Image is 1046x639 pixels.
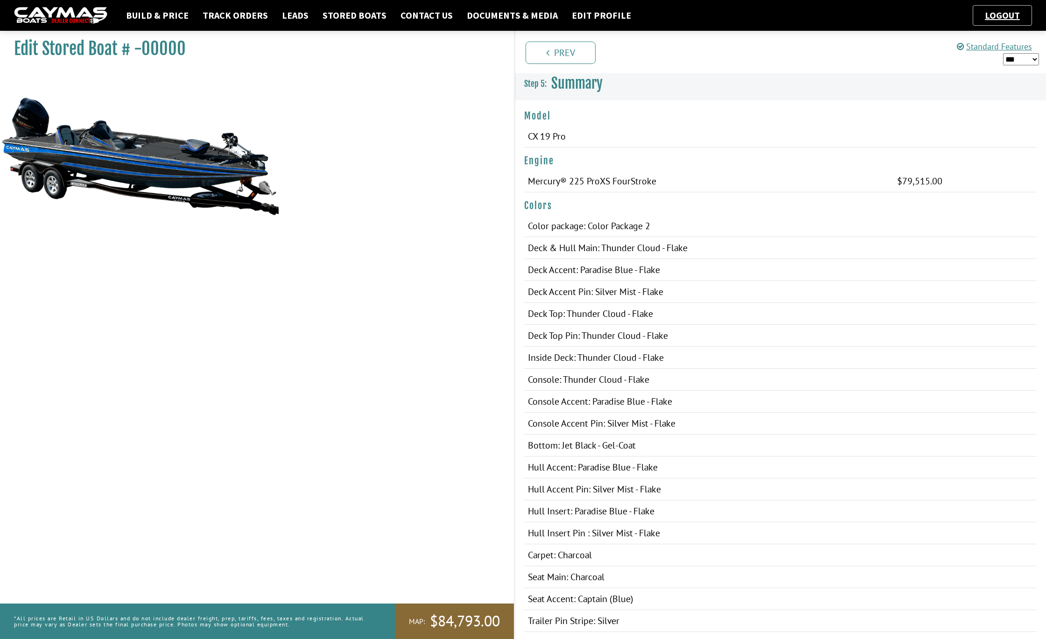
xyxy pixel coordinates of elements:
[121,9,193,21] a: Build & Price
[957,41,1032,52] a: Standard Features
[524,259,1015,281] td: Deck Accent: Paradise Blue - Flake
[524,155,1037,167] h4: Engine
[14,7,107,24] img: caymas-dealer-connect-2ed40d3bc7270c1d8d7ffb4b79bf05adc795679939227970def78ec6f6c03838.gif
[277,9,313,21] a: Leads
[524,303,1015,325] td: Deck Top: Thunder Cloud - Flake
[551,75,603,92] span: Summary
[524,110,1037,122] h4: Model
[526,42,596,64] a: Prev
[524,566,1015,588] td: Seat Main: Charcoal
[462,9,562,21] a: Documents & Media
[524,610,1015,632] td: Trailer Pin Stripe: Silver
[14,611,374,632] p: *All prices are Retail in US Dollars and do not include dealer freight, prep, tariffs, fees, taxe...
[524,478,1015,500] td: Hull Accent Pin: Silver Mist - Flake
[198,9,273,21] a: Track Orders
[524,413,1015,435] td: Console Accent Pin: Silver Mist - Flake
[524,126,964,147] td: CX 19 Pro
[524,456,1015,478] td: Hull Accent: Paradise Blue - Flake
[524,544,1015,566] td: Carpet: Charcoal
[14,38,491,59] h1: Edit Stored Boat # -00000
[318,9,391,21] a: Stored Boats
[980,9,1025,21] a: Logout
[524,588,1015,610] td: Seat Accent: Captain (Blue)
[395,604,514,639] a: MAP:$84,793.00
[524,369,1015,391] td: Console: Thunder Cloud - Flake
[396,9,457,21] a: Contact Us
[430,611,500,631] span: $84,793.00
[524,281,1015,303] td: Deck Accent Pin: Silver Mist - Flake
[524,325,1015,347] td: Deck Top Pin: Thunder Cloud - Flake
[524,170,893,192] td: Mercury® 225 ProXS FourStroke
[524,200,1037,211] h4: Colors
[524,215,1015,237] td: Color package: Color Package 2
[567,9,636,21] a: Edit Profile
[897,175,942,187] span: $79,515.00
[524,237,1015,259] td: Deck & Hull Main: Thunder Cloud - Flake
[524,391,1015,413] td: Console Accent: Paradise Blue - Flake
[524,435,1015,456] td: Bottom: Jet Black - Gel-Coat
[524,522,1015,544] td: Hull Insert Pin : Silver Mist - Flake
[524,347,1015,369] td: Inside Deck: Thunder Cloud - Flake
[409,617,425,626] span: MAP:
[524,500,1015,522] td: Hull Insert: Paradise Blue - Flake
